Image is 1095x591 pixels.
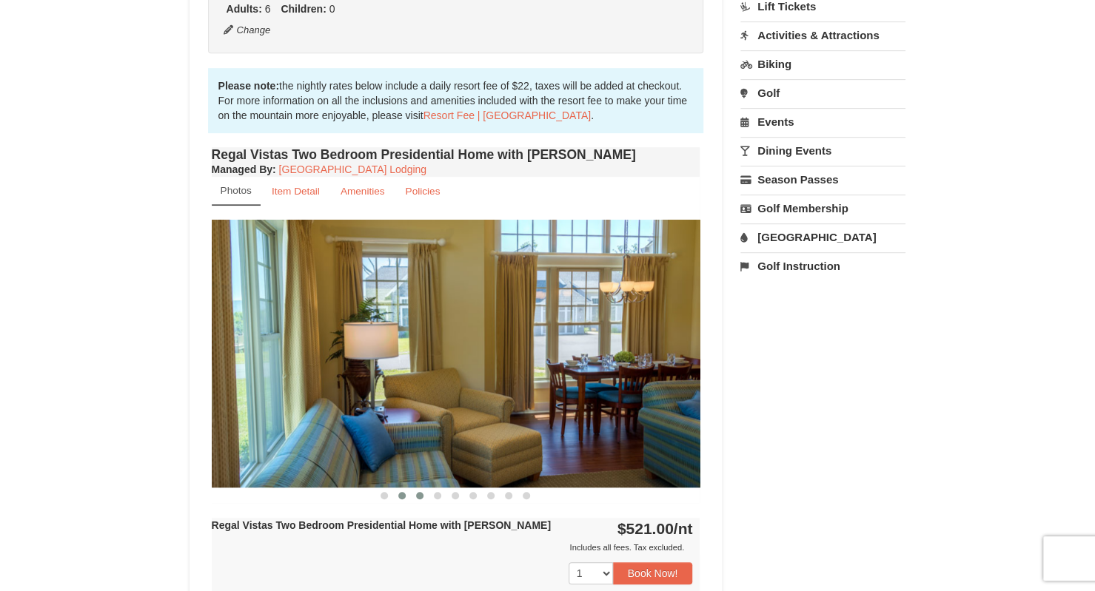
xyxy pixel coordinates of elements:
[272,186,320,197] small: Item Detail
[281,3,326,15] strong: Children:
[265,3,271,15] span: 6
[740,223,905,251] a: [GEOGRAPHIC_DATA]
[423,109,591,121] a: Resort Fee | [GEOGRAPHIC_DATA]
[740,137,905,164] a: Dining Events
[212,177,261,206] a: Photos
[740,21,905,49] a: Activities & Attractions
[740,108,905,135] a: Events
[329,3,335,15] span: 0
[262,177,329,206] a: Item Detail
[395,177,449,206] a: Policies
[740,166,905,193] a: Season Passes
[279,163,426,175] a: [GEOGRAPHIC_DATA] Lodging
[212,220,700,487] img: 18876286-48-7d589513.jpg
[740,195,905,222] a: Golf Membership
[212,540,693,555] div: Includes all fees. Tax excluded.
[617,520,693,537] strong: $521.00
[212,163,272,175] span: Managed By
[740,50,905,78] a: Biking
[405,186,440,197] small: Policies
[341,186,385,197] small: Amenities
[212,147,700,162] h4: Regal Vistas Two Bedroom Presidential Home with [PERSON_NAME]
[740,79,905,107] a: Golf
[613,562,693,584] button: Book Now!
[674,520,693,537] span: /nt
[740,252,905,280] a: Golf Instruction
[218,80,279,92] strong: Please note:
[212,163,276,175] strong: :
[212,519,551,531] strong: Regal Vistas Two Bedroom Presidential Home with [PERSON_NAME]
[221,185,252,196] small: Photos
[208,68,704,133] div: the nightly rates below include a daily resort fee of $22, taxes will be added at checkout. For m...
[223,22,272,38] button: Change
[331,177,395,206] a: Amenities
[227,3,262,15] strong: Adults:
